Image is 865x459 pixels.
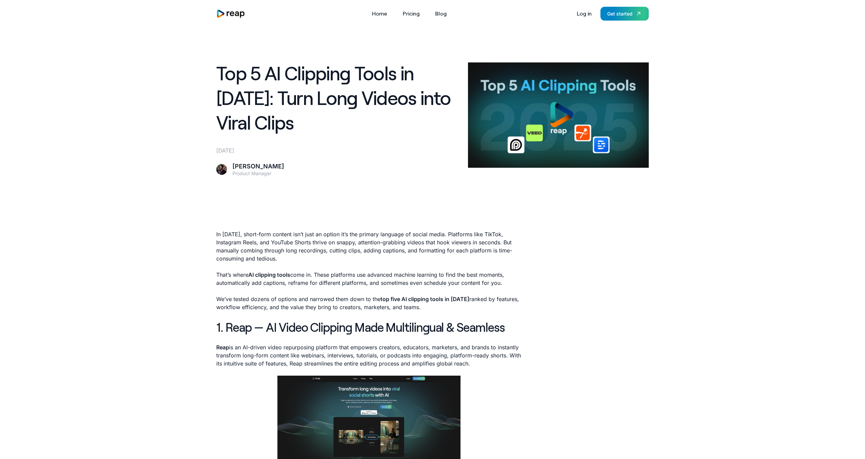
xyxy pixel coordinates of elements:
[216,9,245,18] a: home
[232,170,284,177] div: Product Manager
[432,8,450,19] a: Blog
[216,344,229,351] strong: Reap
[216,146,460,155] div: [DATE]
[573,8,595,19] a: Log in
[380,296,469,302] strong: top five AI clipping tools in [DATE]
[232,163,284,170] div: [PERSON_NAME]
[216,343,522,368] p: is an AI-driven video repurposing platform that empowers creators, educators, marketers, and bran...
[600,7,649,21] a: Get started
[216,9,245,18] img: reap logo
[399,8,423,19] a: Pricing
[216,230,522,263] p: In [DATE], short-form content isn’t just an option it’s the primary language of social media. Pla...
[216,271,522,287] p: That’s where come in. These platforms use advanced machine learning to find the best moments, aut...
[216,61,460,134] h1: Top 5 AI Clipping Tools in [DATE]: Turn Long Videos into Viral Clips
[369,8,391,19] a: Home
[216,295,522,311] p: We’ve tested dozens of options and narrowed them down to the ranked by features, workflow efficie...
[248,271,290,278] strong: AI clipping tools
[216,319,522,335] h2: 1. Reap — AI Video Clipping Made Multilingual & Seamless
[607,10,633,17] div: Get started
